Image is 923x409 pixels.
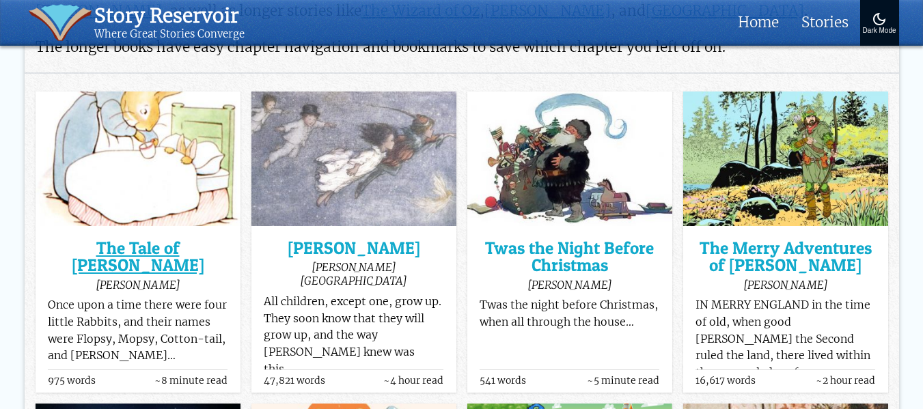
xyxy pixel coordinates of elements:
a: The Tale of [PERSON_NAME] [48,240,228,274]
div: Dark Mode [863,27,896,35]
p: Once upon a time there were four little Rabbits, and their names were Flopsy, Mopsy, Cotton-tail,... [48,297,228,365]
a: Twas the Night Before Christmas [480,240,659,274]
span: ~5 minute read [587,376,659,386]
div: [PERSON_NAME] [695,278,875,292]
div: Story Reservoir [94,4,245,28]
span: 47,821 words [264,376,325,386]
span: ~4 hour read [383,376,443,386]
p: All children, except one, grow up. They soon know that they will grow up, and the way [PERSON_NAM... [264,294,443,378]
img: The Tale of Peter Rabbit [36,91,240,226]
div: [PERSON_NAME] [480,278,659,292]
span: ~8 minute read [154,376,228,386]
span: 541 words [480,376,526,386]
span: ~2 hour read [816,376,875,386]
p: Twas the night before Christmas, when all through the house… [480,297,659,331]
span: 16,617 words [695,376,756,386]
img: icon of book with waver spilling out. [29,4,92,41]
img: Twas the Night Before Christmas [467,91,672,226]
img: The Merry Adventures of Robin Hood [683,91,888,226]
div: [PERSON_NAME][GEOGRAPHIC_DATA] [264,260,443,287]
img: Peter Pan [251,91,456,226]
a: [PERSON_NAME] [264,240,443,257]
span: 975 words [48,376,96,386]
p: The longer books have easy chapter navigation and bookmarks to save which chapter you left off on. [36,36,888,58]
img: Turn On Dark Mode [871,11,887,27]
a: The Merry Adventures of [PERSON_NAME] [695,240,875,274]
div: Where Great Stories Converge [94,28,245,41]
div: [PERSON_NAME] [48,278,228,292]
